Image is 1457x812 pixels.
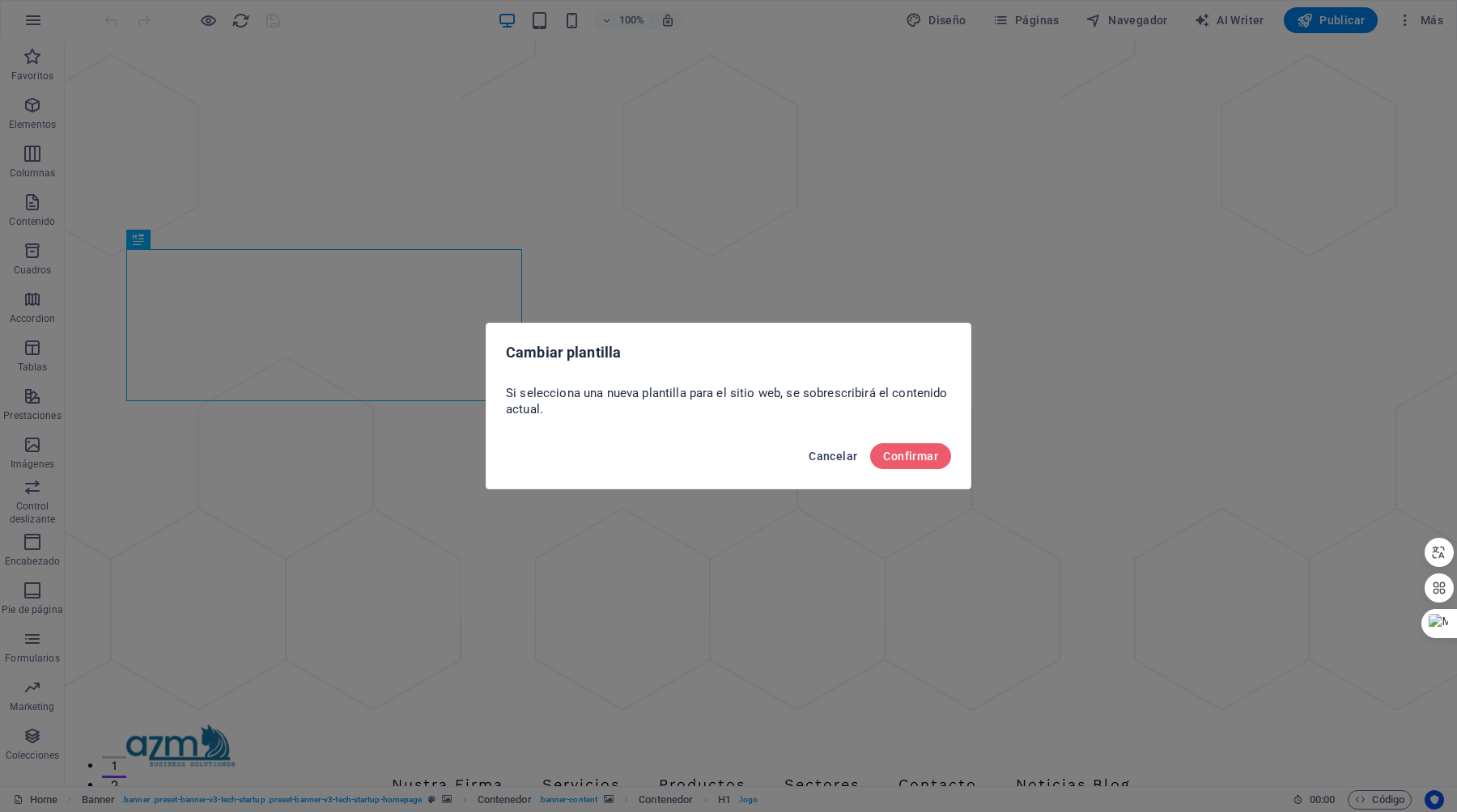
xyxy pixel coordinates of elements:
button: 2 [37,735,62,738]
p: Si selecciona una nueva plantilla para el sitio web, se sobrescribirá el contenido actual. [506,385,951,417]
span: Confirmar [883,450,938,463]
button: Confirmar [870,443,951,469]
button: Cancelar [802,443,864,469]
span: Cancelar [809,450,857,463]
button: 1 [37,716,62,718]
h2: Cambiar plantilla [506,343,951,362]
